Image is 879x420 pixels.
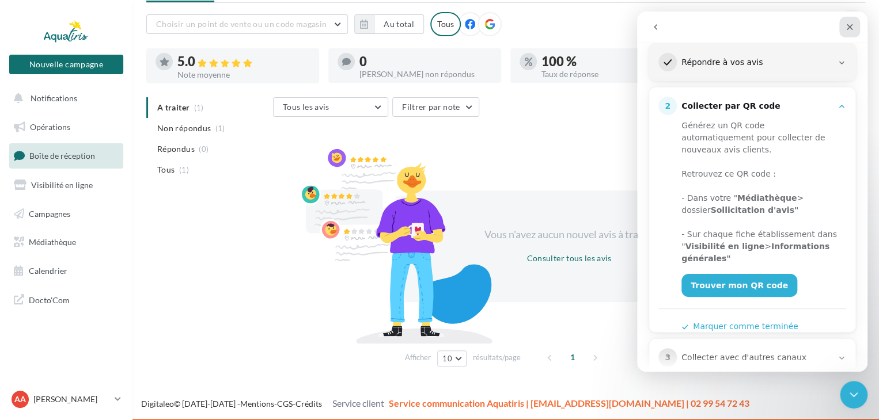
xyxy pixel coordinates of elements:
button: 10 [437,350,467,366]
a: Crédits [295,399,322,408]
a: AA [PERSON_NAME] [9,388,123,410]
span: (0) [199,144,209,154]
p: [PERSON_NAME] [33,394,110,405]
a: Digitaleo [141,399,174,408]
span: AA [14,394,26,405]
span: Docto'Com [29,292,70,307]
span: Répondus [157,143,195,155]
span: Service communication Aquatiris | [EMAIL_ADDRESS][DOMAIN_NAME] | 02 99 54 72 43 [389,398,749,408]
span: Tous [157,164,175,175]
span: 1 [563,348,582,366]
span: Service client [332,398,384,408]
span: Médiathèque [29,237,76,247]
a: Boîte de réception [7,143,126,168]
span: Non répondus [157,123,211,134]
button: Tous les avis [273,97,388,117]
span: Visibilité en ligne [31,180,93,190]
a: Campagnes [7,202,126,226]
button: Consulter tous les avis [522,251,616,265]
div: 5.0 [177,55,310,68]
span: Tous les avis [283,102,329,112]
a: CGS [277,399,293,408]
div: Taux de réponse [541,70,674,78]
div: Tous [430,12,461,36]
div: 100 % [541,55,674,68]
span: résultats/page [473,352,521,363]
span: Boîte de réception [29,151,95,161]
div: Vous n'avez aucun nouvel avis à traiter [470,227,668,242]
a: Opérations [7,115,126,139]
div: [PERSON_NAME] non répondus [359,70,492,78]
span: Opérations [30,122,70,132]
button: Notifications [7,86,121,110]
iframe: Intercom live chat [637,12,867,372]
span: Campagnes [29,208,70,218]
button: Choisir un point de vente ou un code magasin [146,14,348,34]
a: Médiathèque [7,230,126,254]
button: Filtrer par note [392,97,479,117]
span: (1) [215,124,225,133]
span: (1) [179,165,189,174]
button: Au total [354,14,424,34]
div: 0 [359,55,492,68]
iframe: Intercom live chat [840,381,867,408]
span: Calendrier [29,266,67,276]
span: © [DATE]-[DATE] - - - [141,399,749,408]
a: Calendrier [7,259,126,283]
span: 10 [442,354,452,363]
a: Mentions [240,399,274,408]
button: Nouvelle campagne [9,55,123,74]
a: Visibilité en ligne [7,173,126,197]
button: Au total [374,14,424,34]
span: Notifications [31,93,77,103]
a: Docto'Com [7,288,126,312]
span: Afficher [405,352,431,363]
span: Choisir un point de vente ou un code magasin [156,19,327,29]
div: Note moyenne [177,71,310,79]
